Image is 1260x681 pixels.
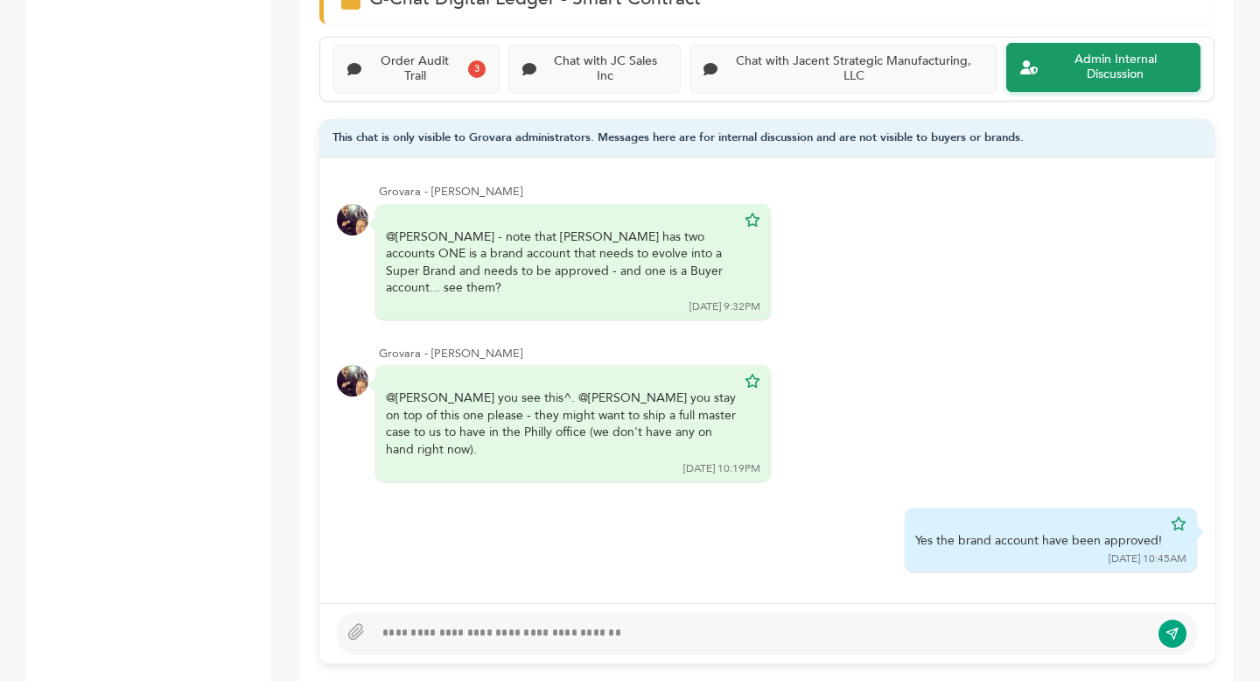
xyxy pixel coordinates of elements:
[1109,551,1186,566] div: [DATE] 10:45AM
[379,346,1197,362] div: Grovara - [PERSON_NAME]
[543,54,666,84] div: Chat with JC Sales Inc
[386,228,736,297] div: @[PERSON_NAME] - note that [PERSON_NAME] has two accounts ONE is a brand account that needs to ev...
[368,54,461,84] div: Order Audit Trail
[683,461,760,476] div: [DATE] 10:19PM
[379,184,1197,200] div: Grovara - [PERSON_NAME]
[689,299,760,314] div: [DATE] 9:32PM
[724,54,983,84] div: Chat with Jacent Strategic Manufacturing, LLC
[386,390,736,458] div: @[PERSON_NAME] you see this^. @[PERSON_NAME] you stay on top of this one please - they might want...
[468,60,486,78] div: 3
[1045,53,1186,82] div: Admin Internal Discussion
[915,532,1162,550] div: Yes the brand account have been approved!
[319,119,1214,158] div: This chat is only visible to Grovara administrators. Messages here are for internal discussion an...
